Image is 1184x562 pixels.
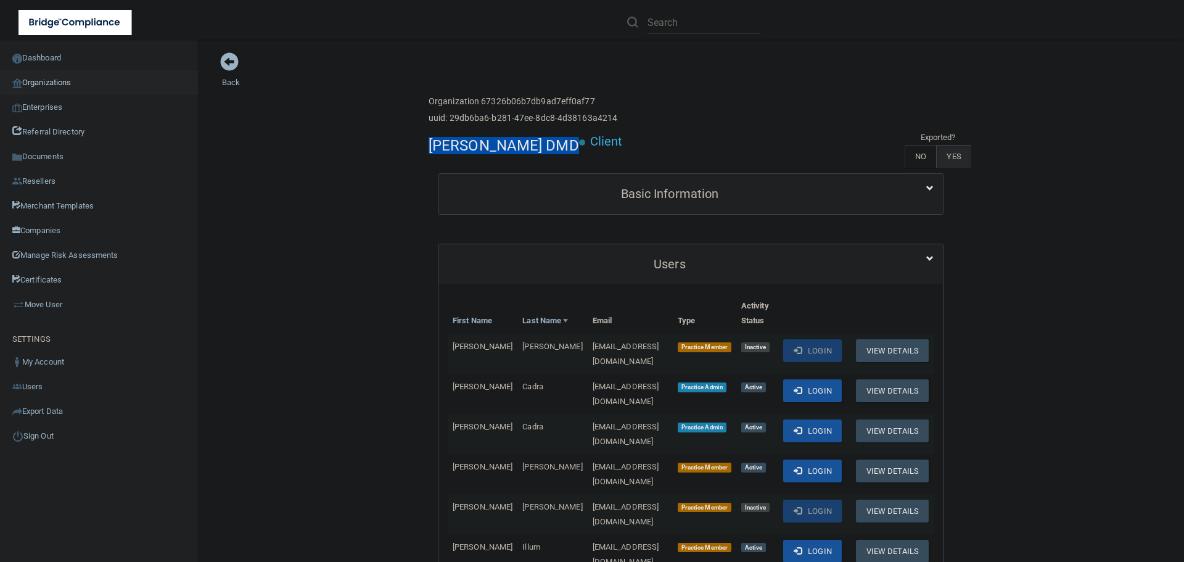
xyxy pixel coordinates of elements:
[12,152,22,162] img: icon-documents.8dae5593.png
[678,342,731,352] span: Practice Member
[522,462,582,471] span: [PERSON_NAME]
[905,145,936,168] label: NO
[12,299,25,311] img: briefcase.64adab9b.png
[593,382,659,406] span: [EMAIL_ADDRESS][DOMAIN_NAME]
[222,63,240,87] a: Back
[588,294,673,334] th: Email
[741,543,766,553] span: Active
[522,342,582,351] span: [PERSON_NAME]
[856,419,929,442] button: View Details
[856,339,929,362] button: View Details
[741,342,770,352] span: Inactive
[936,145,971,168] label: YES
[856,379,929,402] button: View Details
[590,130,623,153] p: Client
[12,407,22,416] img: icon-export.b9366987.png
[12,104,22,112] img: enterprise.0d942306.png
[783,419,842,442] button: Login
[678,503,731,513] span: Practice Member
[736,294,778,334] th: Activity Status
[856,500,929,523] button: View Details
[593,342,659,366] span: [EMAIL_ADDRESS][DOMAIN_NAME]
[905,130,971,145] td: Exported?
[593,462,659,486] span: [EMAIL_ADDRESS][DOMAIN_NAME]
[673,294,736,334] th: Type
[453,422,512,431] span: [PERSON_NAME]
[783,500,842,523] button: Login
[522,422,543,431] span: Cadra
[18,10,132,35] img: bridge_compliance_login_screen.278c3ca4.svg
[429,114,617,123] h6: uuid: 29db6ba6-b281-47ee-8dc8-4d38163a4214
[856,460,929,482] button: View Details
[678,423,726,432] span: Practice Admin
[678,463,731,473] span: Practice Member
[453,342,512,351] span: [PERSON_NAME]
[453,313,492,328] a: First Name
[783,379,842,402] button: Login
[522,313,568,328] a: Last Name
[593,502,659,526] span: [EMAIL_ADDRESS][DOMAIN_NAME]
[453,382,512,391] span: [PERSON_NAME]
[429,138,579,154] h4: [PERSON_NAME] DMD
[453,542,512,552] span: [PERSON_NAME]
[12,176,22,186] img: ic_reseller.de258add.png
[12,54,22,64] img: ic_dashboard_dark.d01f4a41.png
[448,180,934,208] a: Basic Information
[741,463,766,473] span: Active
[593,422,659,446] span: [EMAIL_ADDRESS][DOMAIN_NAME]
[12,357,22,367] img: ic_user_dark.df1a06c3.png
[522,542,540,552] span: Illum
[12,332,51,347] label: SETTINGS
[522,502,582,511] span: [PERSON_NAME]
[678,543,731,553] span: Practice Member
[783,460,842,482] button: Login
[627,17,638,28] img: ic-search.3b580494.png
[453,502,512,511] span: [PERSON_NAME]
[741,503,770,513] span: Inactive
[741,423,766,432] span: Active
[678,382,726,392] span: Practice Admin
[448,187,892,200] h5: Basic Information
[12,431,23,442] img: ic_power_dark.7ecde6b1.png
[448,257,892,271] h5: Users
[783,339,842,362] button: Login
[12,78,22,88] img: organization-icon.f8decf85.png
[448,250,934,278] a: Users
[453,462,512,471] span: [PERSON_NAME]
[647,11,760,34] input: Search
[741,382,766,392] span: Active
[522,382,543,391] span: Cadra
[429,97,617,106] h6: Organization 67326b06b7db9ad7eff0af77
[12,382,22,392] img: icon-users.e205127d.png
